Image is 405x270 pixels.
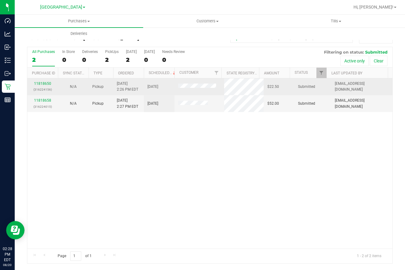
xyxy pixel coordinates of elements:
[149,71,177,75] a: Scheduled
[3,263,12,267] p: 08/20
[92,101,104,107] span: Pickup
[92,84,104,90] span: Pickup
[162,50,185,54] div: Needs Review
[15,27,143,40] a: Deliveries
[126,56,137,63] div: 2
[298,101,315,107] span: Submitted
[62,31,96,36] span: Deliveries
[335,81,389,92] span: [EMAIL_ADDRESS][DOMAIN_NAME]
[143,18,271,24] span: Customers
[118,71,134,75] a: Ordered
[82,56,98,63] div: 0
[340,56,369,66] button: Active only
[295,70,308,75] a: Status
[27,36,149,41] h3: Purchase Fulfillment:
[5,84,11,90] inline-svg: Retail
[82,50,98,54] div: Deliveries
[70,101,77,106] span: Not Applicable
[5,57,11,63] inline-svg: Inventory
[32,50,55,54] div: All Purchases
[15,18,143,24] span: Purchases
[105,50,119,54] div: PickUps
[117,81,138,92] span: [DATE] 2:26 PM EDT
[298,84,315,90] span: Submitted
[52,251,97,261] span: Page of 1
[324,50,364,54] span: Filtering on status:
[70,84,77,90] button: N/A
[353,5,393,9] span: Hi, [PERSON_NAME]!
[94,71,102,75] a: Type
[126,50,137,54] div: [DATE]
[264,71,279,75] a: Amount
[70,101,77,107] button: N/A
[117,98,138,109] span: [DATE] 2:27 PM EDT
[31,104,54,110] p: (316224015)
[267,84,279,90] span: $22.50
[32,71,55,75] a: Purchase ID
[70,84,77,89] span: Not Applicable
[267,101,279,107] span: $52.00
[144,50,155,54] div: [DATE]
[147,101,158,107] span: [DATE]
[143,15,272,28] a: Customers
[70,251,81,261] input: 1
[34,98,51,103] a: 11818658
[34,81,51,86] a: 11818650
[6,221,25,239] iframe: Resource center
[211,68,221,78] a: Filter
[15,15,143,28] a: Purchases
[5,18,11,24] inline-svg: Dashboard
[162,56,185,63] div: 0
[352,251,386,261] span: 1 - 2 of 2 items
[316,68,327,78] a: Filter
[227,71,259,75] a: State Registry ID
[5,97,11,103] inline-svg: Reports
[335,98,389,109] span: [EMAIL_ADDRESS][DOMAIN_NAME]
[105,56,119,63] div: 2
[63,71,86,75] a: Sync Status
[272,18,400,24] span: Tills
[144,56,155,63] div: 0
[62,50,75,54] div: In Store
[5,70,11,77] inline-svg: Outbound
[40,5,82,10] span: [GEOGRAPHIC_DATA]
[365,50,388,54] span: Submitted
[331,71,362,75] a: Last Updated By
[32,56,55,63] div: 2
[147,84,158,90] span: [DATE]
[3,246,12,263] p: 02:28 PM EDT
[5,31,11,37] inline-svg: Analytics
[370,56,388,66] button: Clear
[62,56,75,63] div: 0
[272,15,400,28] a: Tills
[31,87,54,92] p: (316224156)
[179,70,198,75] a: Customer
[5,44,11,50] inline-svg: Inbound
